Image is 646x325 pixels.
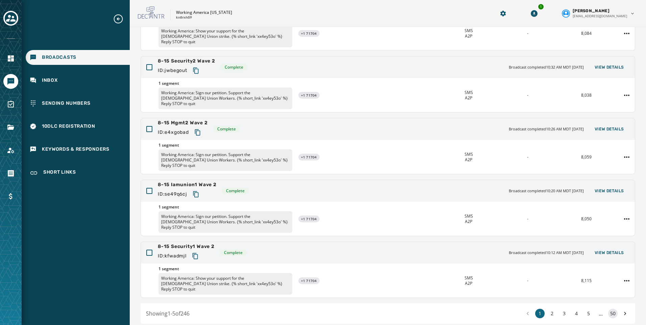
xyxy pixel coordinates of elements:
span: 1 segment [158,81,292,86]
p: Working America: Sign our petition. Support the [DEMOGRAPHIC_DATA] Union Workers. {% short_link '... [158,149,292,171]
button: Expand sub nav menu [113,14,129,24]
div: +1 71704 [298,216,320,222]
span: ID: e4xgobad [158,129,189,136]
div: - [501,216,554,222]
span: [EMAIL_ADDRESS][DOMAIN_NAME] [573,14,627,19]
span: Broadcast completed 10:12 AM MDT [DATE] [509,250,584,256]
span: View Details [595,188,624,194]
span: A2P [465,33,472,39]
span: Broadcast completed 10:26 AM MDT [DATE] [509,126,584,132]
button: 8-15 Iamunion2 Wave 2 action menu [621,28,632,39]
a: Navigate to Orders [3,166,18,181]
div: - [501,93,554,98]
span: Sending Numbers [42,100,91,107]
button: 2 [547,309,557,318]
p: Working America: Show your support for the [DEMOGRAPHIC_DATA] Union strike. {% short_link 'xx4ey5... [158,273,292,295]
a: Navigate to Keywords & Responders [26,142,130,157]
button: Copy text to clipboard [190,65,202,77]
button: Copy text to clipboard [192,126,204,139]
span: SMS [465,275,473,281]
button: Copy text to clipboard [189,250,201,262]
span: Complete [224,250,243,255]
span: Broadcast completed 10:32 AM MDT [DATE] [509,65,584,70]
p: Working America: Sign our petition. Support the [DEMOGRAPHIC_DATA] Union Workers. {% short_link '... [158,211,292,233]
button: 8-15 Security1 Wave 2 action menu [621,275,632,286]
span: View Details [595,65,624,70]
button: Toggle account select drawer [3,11,18,26]
div: 1 [538,3,544,10]
a: Navigate to Account [3,143,18,158]
div: 8,050 [560,216,613,222]
div: 8,059 [560,154,613,160]
button: 1 [535,309,545,318]
span: Showing 1 - 5 of 246 [146,310,190,317]
a: Navigate to Sending Numbers [26,96,130,111]
button: View Details [589,62,629,72]
button: 8-15 Mgmt2 Wave 2 action menu [621,152,632,162]
a: Navigate to Billing [3,189,18,204]
p: Working America: Sign our petition. Support the [DEMOGRAPHIC_DATA] Union Workers. {% short_link '... [158,87,292,109]
span: 1 segment [158,143,292,148]
span: Inbox [42,77,58,84]
div: 8,084 [560,31,613,36]
span: A2P [465,157,472,162]
span: View Details [595,126,624,132]
p: Working America [US_STATE] [176,10,232,15]
span: SMS [465,152,473,157]
span: 8-15 Mgmt2 Wave 2 [158,120,208,126]
div: +1 71704 [298,154,320,160]
button: View Details [589,186,629,196]
span: ... [596,309,605,318]
button: 8-15 Security2 Wave 2 action menu [621,90,632,101]
a: Navigate to 10DLC Registration [26,119,130,134]
span: SMS [465,28,473,33]
div: +1 71704 [298,92,320,99]
button: 3 [560,309,569,318]
span: Broadcasts [42,54,76,61]
div: 8,115 [560,278,613,283]
span: Keywords & Responders [42,146,109,153]
div: - [501,31,554,36]
span: 8-15 Security1 Wave 2 [158,243,215,250]
span: 8-15 Security2 Wave 2 [158,58,215,65]
div: 8,038 [560,93,613,98]
span: Complete [226,188,245,194]
button: View Details [589,248,629,257]
a: Navigate to Inbox [26,73,130,88]
span: 1 segment [158,204,292,210]
p: kn8rxh59 [176,15,192,20]
div: - [501,154,554,160]
span: 10DLC Registration [42,123,95,130]
button: 50 [608,309,618,318]
div: - [501,278,554,283]
span: Short Links [43,169,76,177]
span: A2P [465,95,472,101]
span: 8-15 Iamunion1 Wave 2 [158,181,217,188]
button: View Details [589,124,629,134]
span: ID: se49q6cj [158,191,187,198]
span: SMS [465,214,473,219]
p: Working America: Show your support for the [DEMOGRAPHIC_DATA] Union strike. {% short_link 'xx4ey5... [158,26,292,47]
span: A2P [465,281,472,286]
span: Broadcast completed 10:20 AM MDT [DATE] [509,188,584,194]
span: SMS [465,90,473,95]
span: [PERSON_NAME] [573,8,610,14]
a: Navigate to Messaging [3,74,18,89]
span: 1 segment [158,266,292,272]
button: Download Menu [528,7,540,20]
span: ID: jwbegout [158,67,187,74]
a: Navigate to Files [3,120,18,135]
span: ID: kfwadmjl [158,253,187,259]
span: View Details [595,250,624,255]
a: Navigate to Short Links [26,165,130,181]
button: 5 [584,309,593,318]
span: Complete [225,65,243,70]
button: User settings [559,5,638,21]
a: Navigate to Broadcasts [26,50,130,65]
button: Copy text to clipboard [190,188,202,200]
a: Navigate to Home [3,51,18,66]
button: Manage global settings [497,7,509,20]
div: +1 71704 [298,30,320,37]
span: Complete [217,126,236,132]
button: 8-15 Iamunion1 Wave 2 action menu [621,214,632,224]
